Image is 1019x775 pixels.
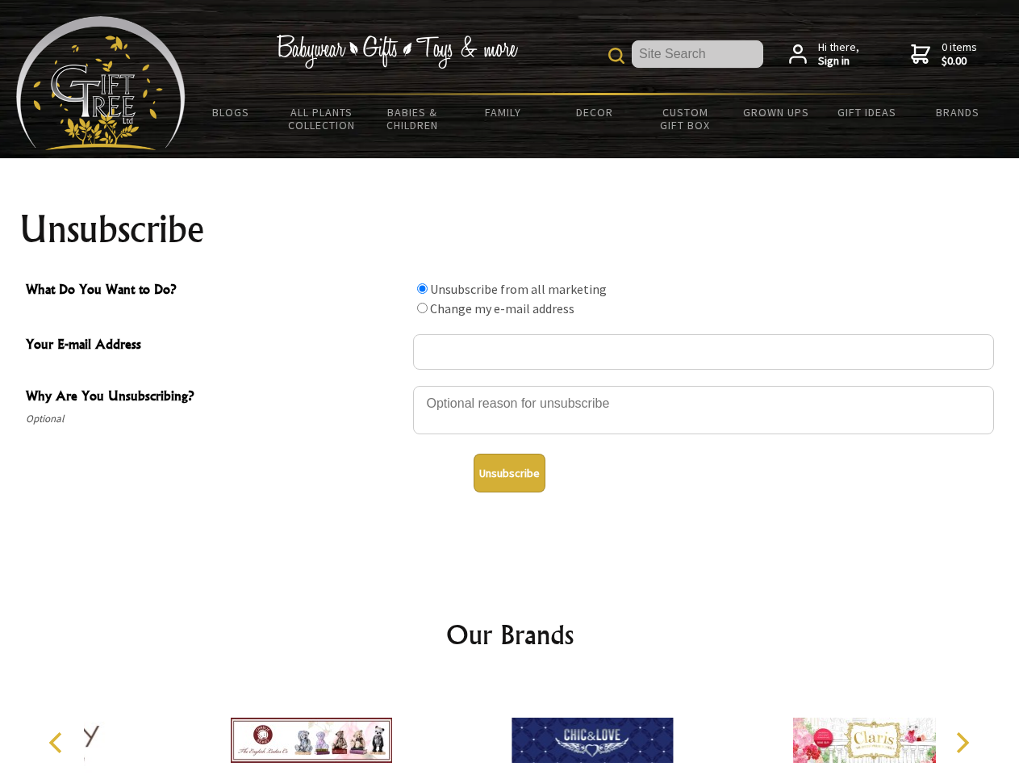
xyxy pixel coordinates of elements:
[632,40,763,68] input: Site Search
[26,409,405,429] span: Optional
[730,95,821,129] a: Grown Ups
[413,334,994,370] input: Your E-mail Address
[549,95,640,129] a: Decor
[911,40,977,69] a: 0 items$0.00
[16,16,186,150] img: Babyware - Gifts - Toys and more...
[458,95,549,129] a: Family
[26,334,405,358] span: Your E-mail Address
[367,95,458,142] a: Babies & Children
[821,95,913,129] a: Gift Ideas
[417,283,428,294] input: What Do You Want to Do?
[818,54,859,69] strong: Sign in
[430,300,574,316] label: Change my e-mail address
[276,35,518,69] img: Babywear - Gifts - Toys & more
[474,454,545,492] button: Unsubscribe
[789,40,859,69] a: Hi there,Sign in
[40,725,76,760] button: Previous
[186,95,277,129] a: BLOGS
[430,281,607,297] label: Unsubscribe from all marketing
[942,40,977,69] span: 0 items
[417,303,428,313] input: What Do You Want to Do?
[913,95,1004,129] a: Brands
[640,95,731,142] a: Custom Gift Box
[944,725,979,760] button: Next
[277,95,368,142] a: All Plants Collection
[26,279,405,303] span: What Do You Want to Do?
[26,386,405,409] span: Why Are You Unsubscribing?
[413,386,994,434] textarea: Why Are You Unsubscribing?
[19,210,1000,249] h1: Unsubscribe
[608,48,624,64] img: product search
[818,40,859,69] span: Hi there,
[32,615,988,654] h2: Our Brands
[942,54,977,69] strong: $0.00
